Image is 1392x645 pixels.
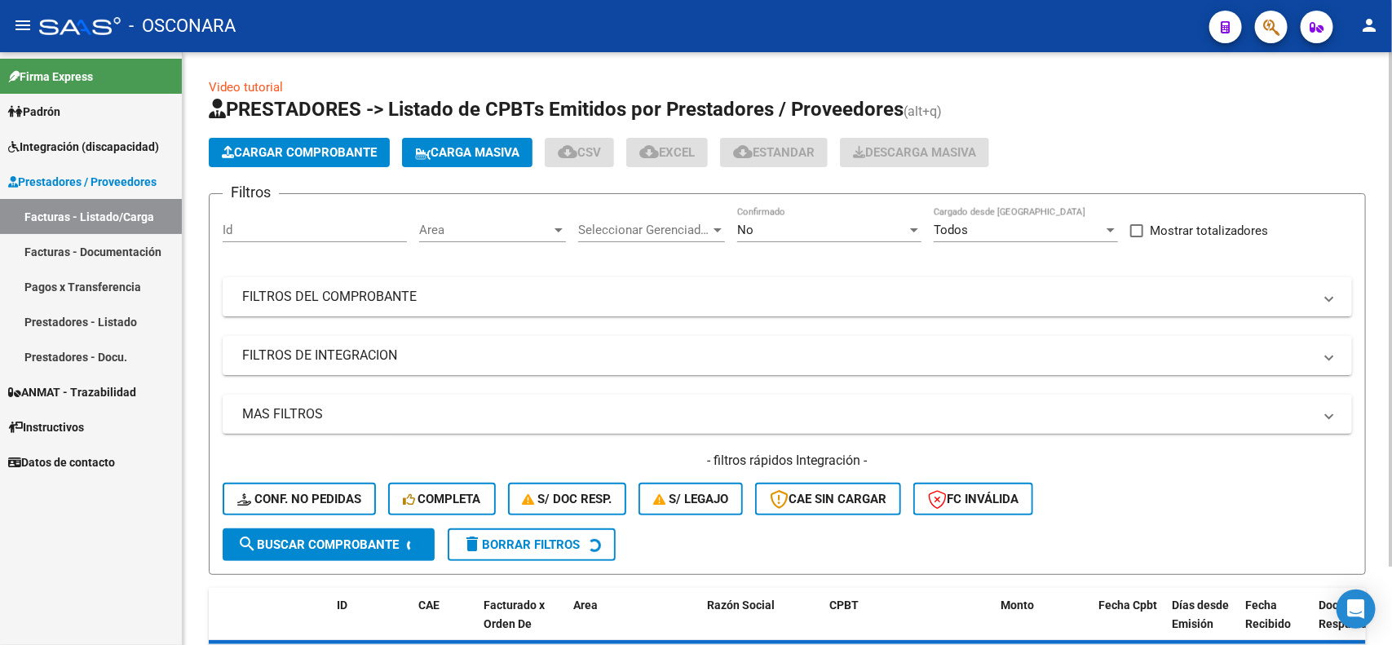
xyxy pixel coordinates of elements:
span: Conf. no pedidas [237,492,361,506]
span: No [737,223,753,237]
span: CSV [558,145,601,160]
span: Buscar Comprobante [237,537,399,552]
span: Seleccionar Gerenciador [578,223,710,237]
button: Completa [388,483,496,515]
button: Carga Masiva [402,138,532,167]
span: Facturado x Orden De [484,599,545,630]
span: S/ legajo [653,492,728,506]
button: CAE SIN CARGAR [755,483,901,515]
button: CSV [545,138,614,167]
span: Prestadores / Proveedores [8,173,157,191]
mat-icon: person [1359,15,1379,35]
span: Mostrar totalizadores [1150,221,1268,241]
span: Firma Express [8,68,93,86]
span: ANMAT - Trazabilidad [8,383,136,401]
button: S/ legajo [639,483,743,515]
span: Doc Respaldatoria [1319,599,1392,630]
mat-icon: search [237,534,257,554]
mat-icon: delete [462,534,482,554]
span: Padrón [8,103,60,121]
button: Conf. no pedidas [223,483,376,515]
span: Días desde Emisión [1172,599,1229,630]
span: PRESTADORES -> Listado de CPBTs Emitidos por Prestadores / Proveedores [209,98,904,121]
span: Borrar Filtros [462,537,580,552]
mat-panel-title: FILTROS DE INTEGRACION [242,347,1313,364]
span: ID [337,599,347,612]
button: Descarga Masiva [840,138,989,167]
span: (alt+q) [904,104,942,119]
button: Borrar Filtros [448,528,616,561]
button: Cargar Comprobante [209,138,390,167]
mat-icon: menu [13,15,33,35]
h3: Filtros [223,181,279,204]
span: Estandar [733,145,815,160]
div: Open Intercom Messenger [1337,590,1376,629]
span: CAE SIN CARGAR [770,492,886,506]
span: CPBT [829,599,859,612]
span: Monto [1001,599,1034,612]
button: FC Inválida [913,483,1033,515]
span: Datos de contacto [8,453,115,471]
mat-panel-title: MAS FILTROS [242,405,1313,423]
mat-icon: cloud_download [733,142,753,161]
span: FC Inválida [928,492,1019,506]
button: EXCEL [626,138,708,167]
span: Descarga Masiva [853,145,976,160]
span: Todos [934,223,968,237]
span: - OSCONARA [129,8,236,44]
mat-icon: cloud_download [558,142,577,161]
mat-expansion-panel-header: MAS FILTROS [223,395,1352,434]
button: S/ Doc Resp. [508,483,627,515]
span: Fecha Cpbt [1098,599,1157,612]
span: Integración (discapacidad) [8,138,159,156]
mat-expansion-panel-header: FILTROS DEL COMPROBANTE [223,277,1352,316]
span: Area [419,223,551,237]
span: Fecha Recibido [1245,599,1291,630]
mat-panel-title: FILTROS DEL COMPROBANTE [242,288,1313,306]
span: Area [573,599,598,612]
span: S/ Doc Resp. [523,492,612,506]
h4: - filtros rápidos Integración - [223,452,1352,470]
span: Carga Masiva [415,145,519,160]
span: EXCEL [639,145,695,160]
button: Estandar [720,138,828,167]
mat-icon: cloud_download [639,142,659,161]
span: Cargar Comprobante [222,145,377,160]
span: Completa [403,492,481,506]
span: CAE [418,599,440,612]
a: Video tutorial [209,80,283,95]
app-download-masive: Descarga masiva de comprobantes (adjuntos) [840,138,989,167]
span: Instructivos [8,418,84,436]
button: Buscar Comprobante [223,528,435,561]
mat-expansion-panel-header: FILTROS DE INTEGRACION [223,336,1352,375]
span: Razón Social [707,599,775,612]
